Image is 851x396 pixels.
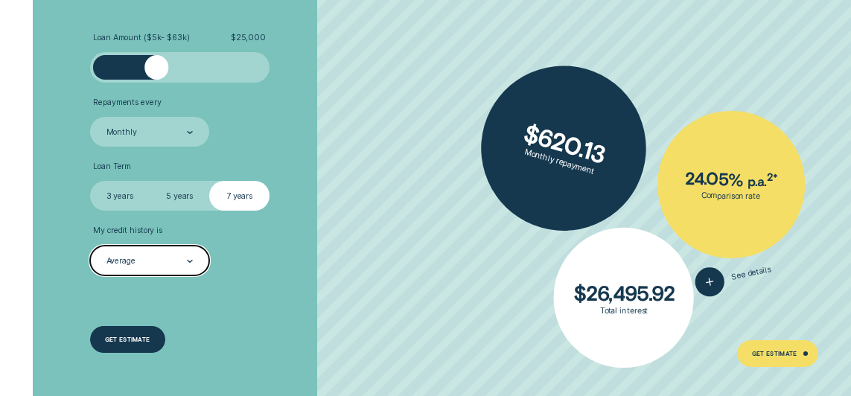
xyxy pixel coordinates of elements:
[730,265,771,282] span: See details
[737,340,818,367] a: Get Estimate
[106,127,137,137] div: Monthly
[209,181,269,211] label: 7 years
[106,256,136,266] div: Average
[105,337,150,342] div: Get estimate
[93,98,161,107] span: Repayments every
[90,326,165,353] a: Get estimate
[231,33,266,42] span: $ 25,000
[90,181,150,211] label: 3 years
[150,181,209,211] label: 5 years
[93,162,131,171] span: Loan Term
[93,33,190,42] span: Loan Amount ( $5k - $63k )
[692,255,774,299] button: See details
[93,226,162,235] span: My credit history is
